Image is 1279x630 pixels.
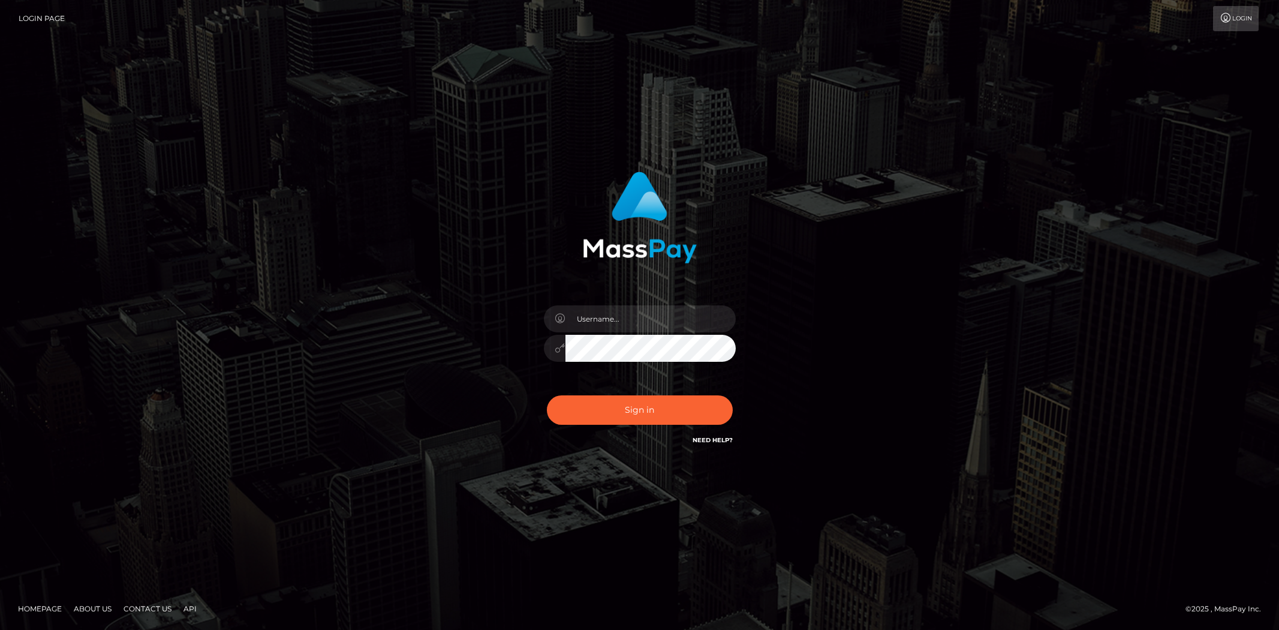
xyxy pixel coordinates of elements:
[565,305,736,332] input: Username...
[13,599,67,618] a: Homepage
[119,599,176,618] a: Contact Us
[547,395,733,425] button: Sign in
[69,599,116,618] a: About Us
[1185,602,1270,616] div: © 2025 , MassPay Inc.
[1213,6,1259,31] a: Login
[583,172,697,263] img: MassPay Login
[693,436,733,444] a: Need Help?
[179,599,201,618] a: API
[19,6,65,31] a: Login Page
